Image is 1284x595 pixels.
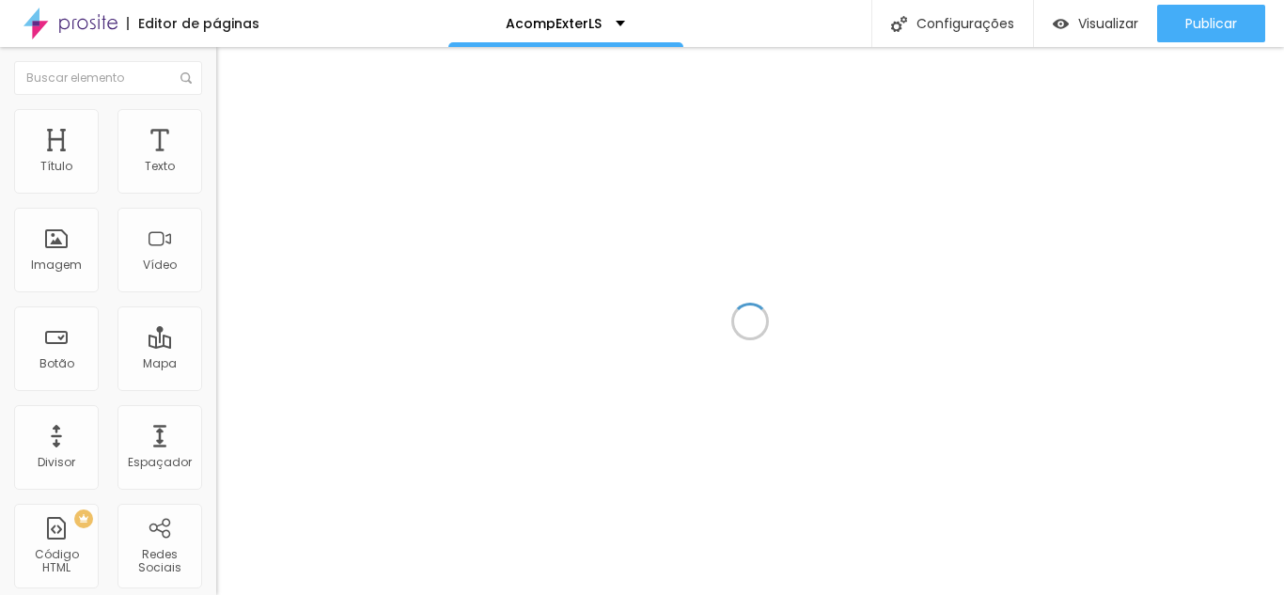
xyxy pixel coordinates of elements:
[145,160,175,173] div: Texto
[19,548,93,575] div: Código HTML
[39,357,74,370] div: Botão
[143,357,177,370] div: Mapa
[31,258,82,272] div: Imagem
[1053,16,1069,32] img: view-1.svg
[506,17,602,30] p: AcompExterLS
[1185,16,1237,31] span: Publicar
[122,548,196,575] div: Redes Sociais
[1034,5,1157,42] button: Visualizar
[1078,16,1138,31] span: Visualizar
[14,61,202,95] input: Buscar elemento
[891,16,907,32] img: Icone
[1157,5,1265,42] button: Publicar
[143,258,177,272] div: Vídeo
[38,456,75,469] div: Divisor
[180,72,192,84] img: Icone
[127,17,259,30] div: Editor de páginas
[40,160,72,173] div: Título
[128,456,192,469] div: Espaçador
